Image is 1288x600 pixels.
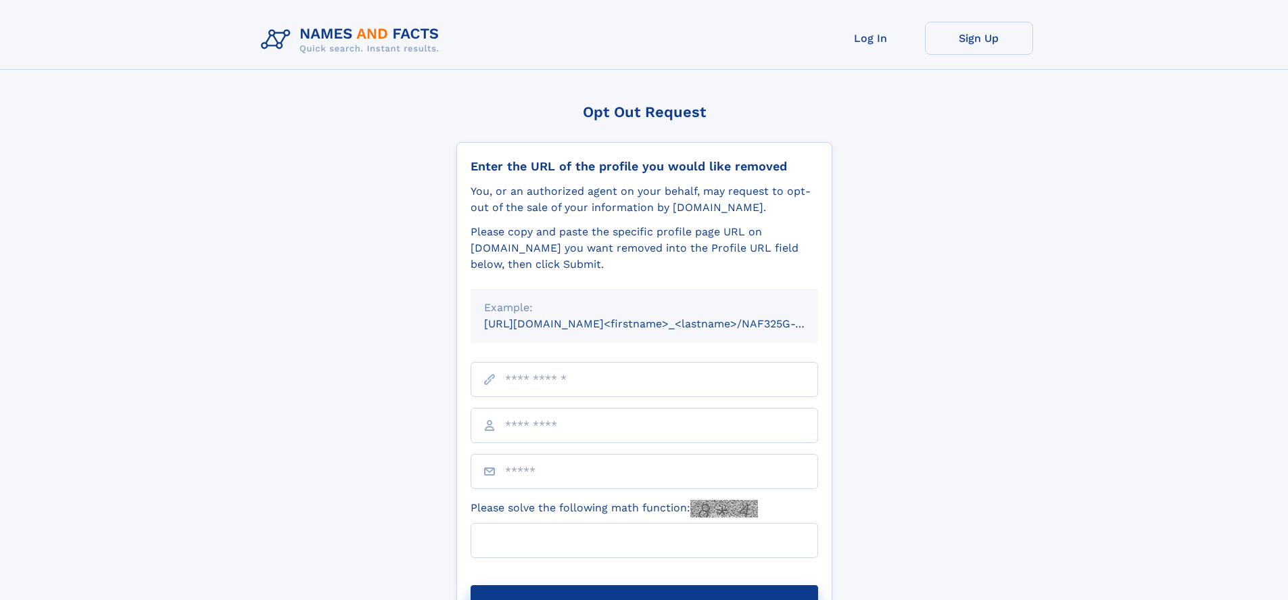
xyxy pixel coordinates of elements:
[471,224,818,273] div: Please copy and paste the specific profile page URL on [DOMAIN_NAME] you want removed into the Pr...
[256,22,450,58] img: Logo Names and Facts
[471,500,758,517] label: Please solve the following math function:
[484,317,844,330] small: [URL][DOMAIN_NAME]<firstname>_<lastname>/NAF325G-xxxxxxxx
[817,22,925,55] a: Log In
[925,22,1033,55] a: Sign Up
[471,159,818,174] div: Enter the URL of the profile you would like removed
[484,300,805,316] div: Example:
[471,183,818,216] div: You, or an authorized agent on your behalf, may request to opt-out of the sale of your informatio...
[456,103,832,120] div: Opt Out Request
